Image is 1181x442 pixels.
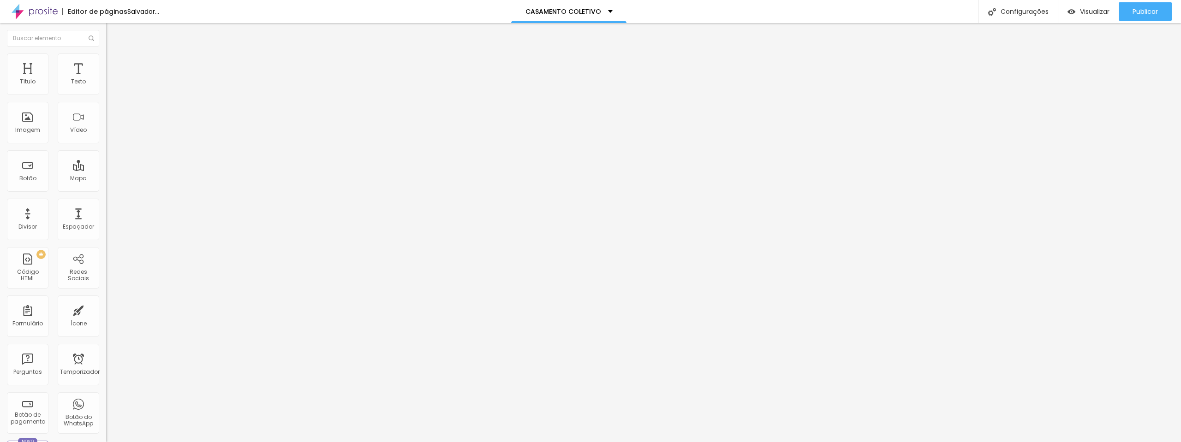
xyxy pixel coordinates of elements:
font: Título [20,77,36,85]
img: Ícone [988,8,996,16]
font: Código HTML [17,268,39,282]
font: Publicar [1133,7,1158,16]
font: Visualizar [1080,7,1109,16]
font: Botão do WhatsApp [64,413,93,427]
font: Espaçador [63,223,94,230]
input: Buscar elemento [7,30,99,47]
font: Mapa [70,174,87,182]
font: Texto [71,77,86,85]
font: Botão [19,174,36,182]
font: Ícone [71,319,87,327]
font: Salvador... [127,7,159,16]
button: Publicar [1119,2,1172,21]
font: CASAMENTO COLETIVO [525,7,601,16]
font: Vídeo [70,126,87,134]
img: Ícone [89,35,94,41]
iframe: Editor [106,23,1181,442]
font: Editor de páginas [68,7,127,16]
font: Formulário [12,319,43,327]
font: Redes Sociais [68,268,89,282]
font: Imagem [15,126,40,134]
font: Configurações [1001,7,1049,16]
img: view-1.svg [1068,8,1075,16]
font: Divisor [18,223,37,230]
button: Visualizar [1058,2,1119,21]
font: Botão de pagamento [11,411,45,425]
font: Perguntas [13,368,42,376]
font: Temporizador [60,368,100,376]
